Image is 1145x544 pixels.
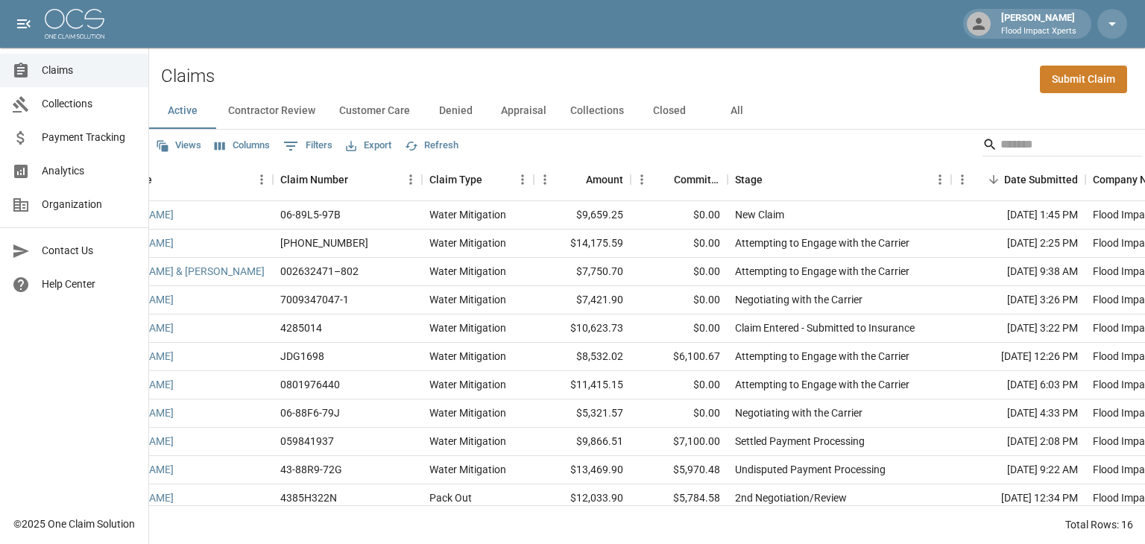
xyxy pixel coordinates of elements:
button: Sort [152,169,173,190]
button: Menu [631,168,653,191]
div: $0.00 [631,230,728,258]
button: Sort [482,169,503,190]
div: Amount [586,159,623,200]
div: [DATE] 3:26 PM [951,286,1085,314]
div: $0.00 [631,371,728,399]
div: [DATE] 1:45 PM [951,201,1085,230]
div: 4385H322N [280,490,337,505]
button: Sort [348,169,369,190]
button: Menu [250,168,273,191]
div: 002632471–802 [280,264,359,279]
div: Water Mitigation [429,292,506,307]
div: Water Mitigation [429,377,506,392]
button: Export [342,134,395,157]
div: Committed Amount [631,159,728,200]
span: Collections [42,96,136,112]
div: [DATE] 4:33 PM [951,399,1085,428]
div: dynamic tabs [149,93,1145,129]
div: $8,532.02 [534,343,631,371]
div: 01-009-138919 [280,235,368,250]
div: $0.00 [631,399,728,428]
div: $0.00 [631,201,728,230]
div: Claim Number [280,159,348,200]
button: Sort [763,169,783,190]
div: Committed Amount [674,159,720,200]
div: Water Mitigation [429,462,506,477]
div: $12,033.90 [534,484,631,513]
div: 2nd Negotiation/Review [735,490,847,505]
span: Organization [42,197,136,212]
div: Pack Out [429,490,472,505]
img: ocs-logo-white-transparent.png [45,9,104,39]
div: Water Mitigation [429,207,506,222]
button: Active [149,93,216,129]
div: 06-88F6-79J [280,405,340,420]
div: [DATE] 12:26 PM [951,343,1085,371]
div: Negotiating with the Carrier [735,405,862,420]
div: $9,659.25 [534,201,631,230]
div: Attempting to Engage with the Carrier [735,349,909,364]
div: Water Mitigation [429,320,506,335]
button: Views [152,134,205,157]
div: Claim Number [273,159,422,200]
div: $14,175.59 [534,230,631,258]
div: Water Mitigation [429,349,506,364]
div: 0801976440 [280,377,340,392]
div: $6,100.67 [631,343,728,371]
div: $0.00 [631,286,728,314]
div: Claim Entered - Submitted to Insurance [735,320,915,335]
div: $0.00 [631,258,728,286]
button: Menu [400,168,422,191]
div: Water Mitigation [429,434,506,449]
div: 7009347047-1 [280,292,349,307]
div: Water Mitigation [429,264,506,279]
div: [DATE] 9:38 AM [951,258,1085,286]
button: Contractor Review [216,93,327,129]
div: 059841937 [280,434,334,449]
span: Contact Us [42,243,136,259]
div: [DATE] 6:03 PM [951,371,1085,399]
button: Menu [929,168,951,191]
div: Claim Type [429,159,482,200]
div: New Claim [735,207,784,222]
div: Search [982,133,1142,159]
div: $5,970.48 [631,456,728,484]
div: Attempting to Engage with the Carrier [735,264,909,279]
button: Show filters [280,134,336,158]
div: Undisputed Payment Processing [735,462,886,477]
div: $5,784.58 [631,484,728,513]
div: [DATE] 3:22 PM [951,314,1085,343]
div: Stage [728,159,951,200]
div: Date Submitted [951,159,1085,200]
div: Stage [735,159,763,200]
div: 43-88R9-72G [280,462,342,477]
div: © 2025 One Claim Solution [13,516,135,531]
div: [DATE] 2:25 PM [951,230,1085,258]
div: $13,469.90 [534,456,631,484]
span: Help Center [42,276,136,292]
div: $7,750.70 [534,258,631,286]
div: Total Rows: 16 [1065,517,1133,532]
div: $11,415.15 [534,371,631,399]
button: Menu [511,168,534,191]
div: $10,623.73 [534,314,631,343]
div: $5,321.57 [534,399,631,428]
button: Denied [422,93,489,129]
div: [DATE] 2:08 PM [951,428,1085,456]
div: Water Mitigation [429,405,506,420]
span: Analytics [42,163,136,179]
div: Attempting to Engage with the Carrier [735,377,909,392]
a: [PERSON_NAME] & [PERSON_NAME] [94,264,265,279]
div: Date Submitted [1004,159,1078,200]
button: All [703,93,770,129]
a: Submit Claim [1040,66,1127,93]
button: open drawer [9,9,39,39]
div: Settled Payment Processing [735,434,865,449]
span: Payment Tracking [42,130,136,145]
button: Menu [534,168,556,191]
div: Amount [534,159,631,200]
div: Claim Name [86,159,273,200]
div: 4285014 [280,320,322,335]
button: Appraisal [489,93,558,129]
div: Negotiating with the Carrier [735,292,862,307]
